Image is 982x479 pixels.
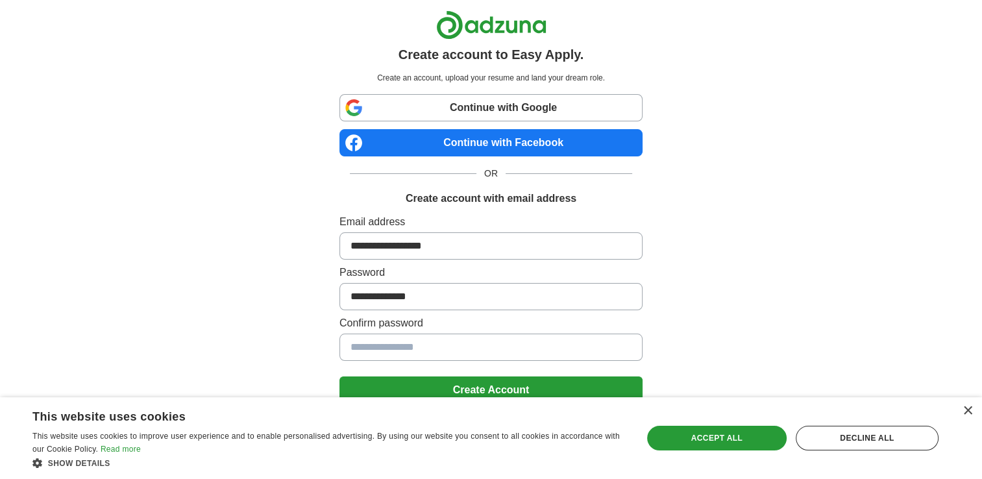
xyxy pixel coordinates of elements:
img: Adzuna logo [436,10,546,40]
span: This website uses cookies to improve user experience and to enable personalised advertising. By u... [32,432,620,454]
span: Show details [48,459,110,468]
div: Decline all [796,426,939,450]
h1: Create account with email address [406,191,576,206]
div: Accept all [647,426,787,450]
label: Confirm password [339,315,643,331]
p: Create an account, upload your resume and land your dream role. [342,72,640,84]
div: This website uses cookies [32,405,592,424]
label: Email address [339,214,643,230]
a: Continue with Google [339,94,643,121]
div: Show details [32,456,624,469]
div: Close [963,406,972,416]
a: Continue with Facebook [339,129,643,156]
label: Password [339,265,643,280]
h1: Create account to Easy Apply. [399,45,584,64]
span: OR [476,167,506,180]
a: Read more, opens a new window [101,445,141,454]
button: Create Account [339,376,643,404]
